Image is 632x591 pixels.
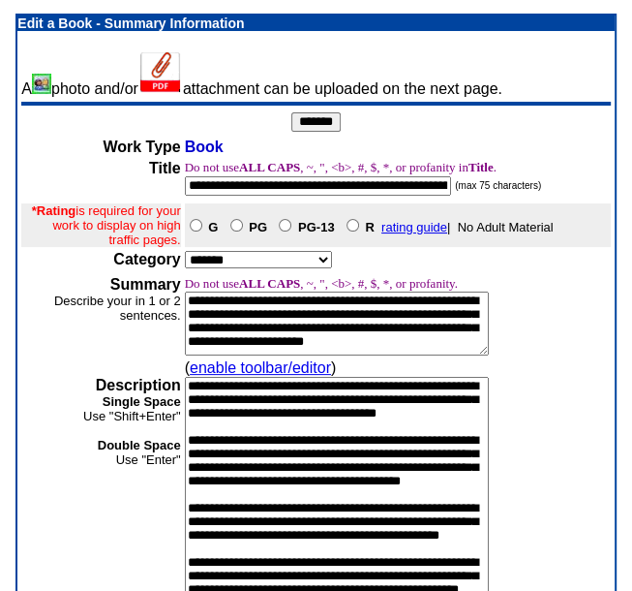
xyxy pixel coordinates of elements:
b: *Rating [32,203,76,218]
p: Edit a Book - Summary Information [17,16,614,31]
b: Single Space [103,394,181,409]
font: (max 75 characters) [455,180,541,191]
b: Title [149,160,181,176]
font: is required for your work to display on high traffic pages. [32,203,181,247]
b: ALL CAPS [239,160,300,174]
b: Summary [110,276,181,293]
a: enable toolbar/editor [190,359,331,376]
b: PG-13 [298,220,335,234]
font: Use "Shift+Enter" Use "Enter" [83,394,181,467]
font: Describe your in 1 or 2 sentences. [54,294,181,323]
img: Add/Remove Photo [32,74,51,94]
font: Do not use , ~, ", <b>, #, $, *, or profanity in . [185,160,497,174]
b: R [365,220,374,234]
b: Description [96,377,181,393]
b: G [208,220,218,234]
font: Do not use , ~, ", <b>, #, $, *, or profanity. [185,276,458,291]
b: Category [113,251,180,267]
b: Double Space [98,438,181,452]
b: PG [249,220,267,234]
span: Book [185,139,224,155]
img: Add Attachment [138,52,183,94]
b: Work Type [103,139,180,155]
td: A photo and/or attachment can be uploaded on the next page. [21,52,610,98]
font: | No Adult Material [185,220,554,234]
b: Title [468,160,494,174]
a: rating guide [381,220,447,234]
b: ALL CAPS [239,276,300,291]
